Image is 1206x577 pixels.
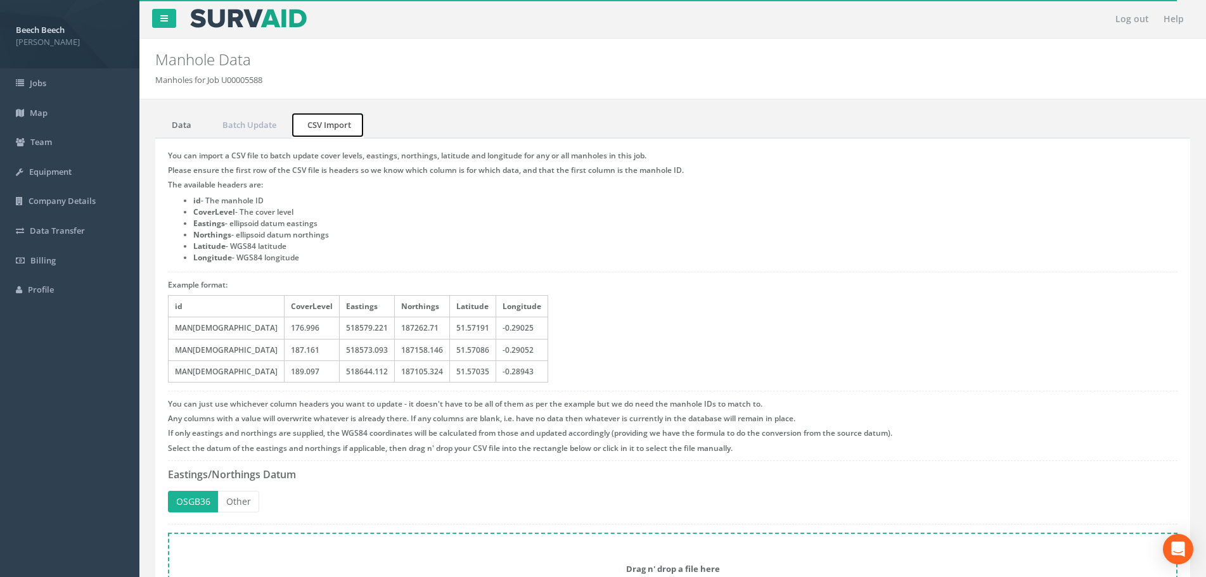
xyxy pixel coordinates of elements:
span: Team [30,136,52,148]
td: MAN[DEMOGRAPHIC_DATA] [169,339,285,360]
span: Jobs [30,77,46,89]
td: -0.29025 [496,317,548,339]
a: Beech Beech [PERSON_NAME] [16,21,124,48]
td: 187158.146 [395,339,450,360]
td: MAN[DEMOGRAPHIC_DATA] [169,317,285,339]
td: 51.57035 [450,360,496,382]
h5: The available headers are: [168,181,1177,189]
li: - ellipsoid datum northings [193,229,1177,241]
button: Other [218,491,259,512]
a: CSV Import [291,112,364,138]
h5: Select the datum of the eastings and northings if applicable, then drag n' drop your CSV file int... [168,444,1177,452]
th: Longitude [496,296,548,317]
td: MAN[DEMOGRAPHIC_DATA] [169,360,285,382]
h5: Example format: [168,281,1177,289]
td: 187105.324 [395,360,450,382]
td: 51.57191 [450,317,496,339]
td: -0.28943 [496,360,548,382]
button: OSGB36 [168,491,219,512]
a: Data [155,112,205,138]
h5: You can just use whichever column headers you want to update - it doesn't have to be all of them ... [168,400,1177,408]
td: 51.57086 [450,339,496,360]
li: - WGS84 longitude [193,252,1177,263]
span: Map [30,107,48,118]
span: Profile [28,284,54,295]
strong: id [193,195,201,206]
li: Manholes for Job U00005588 [155,74,262,86]
a: Batch Update [206,112,290,138]
strong: Longitude [193,252,232,263]
h5: Any columns with a value will overwrite whatever is already there. If any columns are blank, i.e.... [168,414,1177,422]
span: [PERSON_NAME] [16,36,124,48]
strong: Eastings [193,218,225,229]
td: 518644.112 [340,360,395,382]
span: Billing [30,255,56,266]
th: CoverLevel [285,296,340,317]
li: - ellipsoid datum eastings [193,218,1177,229]
strong: Latitude [193,241,226,251]
td: -0.29052 [496,339,548,360]
td: 187262.71 [395,317,450,339]
h5: If only eastings and northings are supplied, the WGS84 coordinates will be calculated from those ... [168,429,1177,437]
strong: CoverLevel [193,206,235,217]
td: 189.097 [285,360,340,382]
h5: You can import a CSV file to batch update cover levels, eastings, northings, latitude and longitu... [168,151,1177,160]
span: Company Details [29,195,96,206]
span: Data Transfer [30,225,85,236]
th: Eastings [340,296,395,317]
th: Northings [395,296,450,317]
td: 187.161 [285,339,340,360]
strong: Beech Beech [16,24,65,35]
li: - WGS84 latitude [193,241,1177,252]
th: id [169,296,285,317]
h2: Manhole Data [155,51,1015,68]
th: Latitude [450,296,496,317]
td: 518579.221 [340,317,395,339]
h5: Please ensure the first row of the CSV file is headers so we know which column is for which data,... [168,166,1177,174]
div: Open Intercom Messenger [1163,534,1193,564]
h3: Eastings/Northings Datum [168,469,1177,481]
td: 518573.093 [340,339,395,360]
span: Equipment [29,166,72,177]
li: - The manhole ID [193,195,1177,206]
td: 176.996 [285,317,340,339]
li: - The cover level [193,206,1177,218]
strong: Northings [193,229,231,240]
